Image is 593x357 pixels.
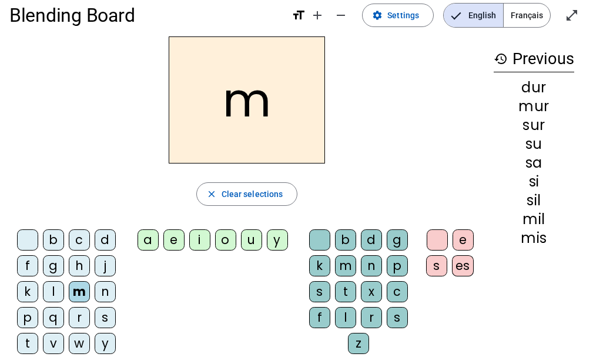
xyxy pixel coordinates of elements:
button: Settings [362,4,434,27]
div: g [387,229,408,251]
div: mil [494,212,574,226]
div: m [335,255,356,276]
div: l [335,307,356,328]
div: s [95,307,116,328]
div: u [241,229,262,251]
div: y [267,229,288,251]
div: s [426,255,447,276]
h2: m [169,36,325,164]
div: b [43,229,64,251]
h3: Previous [494,46,574,72]
mat-icon: settings [372,10,383,21]
div: sur [494,118,574,132]
button: Increase font size [306,4,329,27]
div: su [494,137,574,151]
div: c [387,281,408,302]
span: Clear selections [222,187,283,201]
div: f [309,307,330,328]
div: l [43,281,64,302]
div: j [95,255,116,276]
div: o [215,229,236,251]
div: k [17,281,38,302]
div: n [95,281,116,302]
div: k [309,255,330,276]
div: m [69,281,90,302]
div: y [95,333,116,354]
div: e [163,229,185,251]
div: a [138,229,159,251]
mat-icon: history [494,52,508,66]
div: e [453,229,474,251]
div: sil [494,193,574,208]
div: x [361,281,382,302]
div: f [17,255,38,276]
div: r [69,307,90,328]
div: d [95,229,116,251]
div: p [17,307,38,328]
div: c [69,229,90,251]
button: Clear selections [196,182,298,206]
div: v [43,333,64,354]
mat-icon: add [310,8,324,22]
div: dur [494,81,574,95]
div: t [335,281,356,302]
div: si [494,175,574,189]
div: i [189,229,210,251]
div: es [452,255,474,276]
div: s [387,307,408,328]
div: r [361,307,382,328]
div: n [361,255,382,276]
span: English [444,4,503,27]
div: w [69,333,90,354]
div: q [43,307,64,328]
div: b [335,229,356,251]
span: Settings [387,8,419,22]
mat-icon: close [206,189,217,199]
mat-button-toggle-group: Language selection [443,3,551,28]
div: s [309,281,330,302]
div: g [43,255,64,276]
mat-icon: open_in_full [565,8,579,22]
div: mur [494,99,574,114]
button: Decrease font size [329,4,353,27]
button: Enter full screen [560,4,584,27]
div: t [17,333,38,354]
span: Français [504,4,550,27]
div: h [69,255,90,276]
div: sa [494,156,574,170]
mat-icon: format_size [292,8,306,22]
div: mis [494,231,574,245]
mat-icon: remove [334,8,348,22]
div: d [361,229,382,251]
div: z [348,333,369,354]
div: p [387,255,408,276]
